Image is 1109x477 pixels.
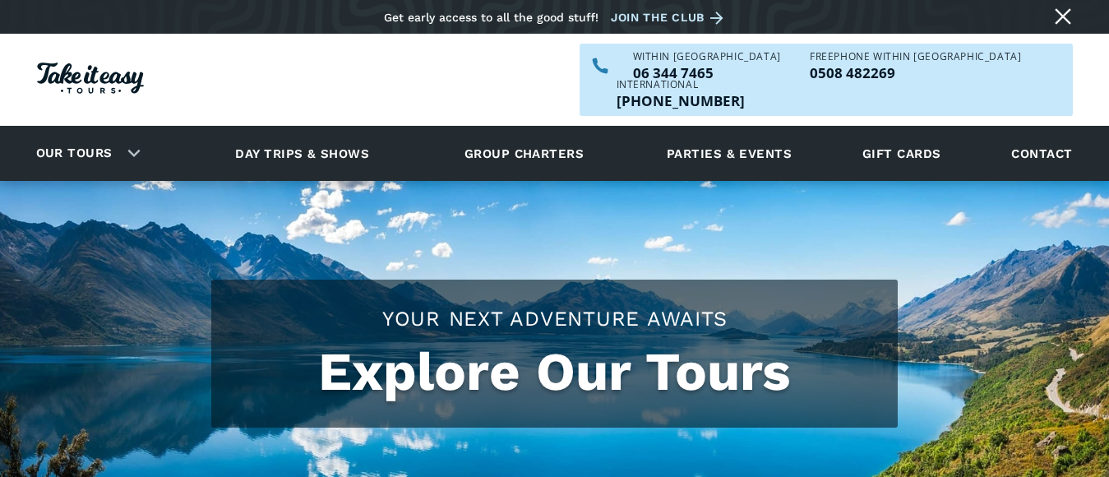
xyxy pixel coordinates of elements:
[444,131,604,176] a: Group charters
[633,66,781,80] p: 06 344 7465
[854,131,950,176] a: Gift cards
[810,66,1021,80] p: 0508 482269
[633,52,781,62] div: WITHIN [GEOGRAPHIC_DATA]
[617,80,745,90] div: International
[611,7,729,28] a: Join the club
[617,94,745,108] a: Call us outside of NZ on +6463447465
[228,304,881,333] h2: Your Next Adventure Awaits
[228,341,881,403] h1: Explore Our Tours
[1050,3,1076,30] a: Close message
[24,134,125,173] a: Our tours
[215,131,390,176] a: Day trips & shows
[633,66,781,80] a: Call us within NZ on 063447465
[810,66,1021,80] a: Call us freephone within NZ on 0508482269
[810,52,1021,62] div: Freephone WITHIN [GEOGRAPHIC_DATA]
[37,54,144,106] a: Homepage
[16,131,154,176] div: Our tours
[37,63,144,94] img: Take it easy Tours logo
[384,11,598,24] div: Get early access to all the good stuff!
[1003,131,1080,176] a: Contact
[617,94,745,108] p: [PHONE_NUMBER]
[658,131,800,176] a: Parties & events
